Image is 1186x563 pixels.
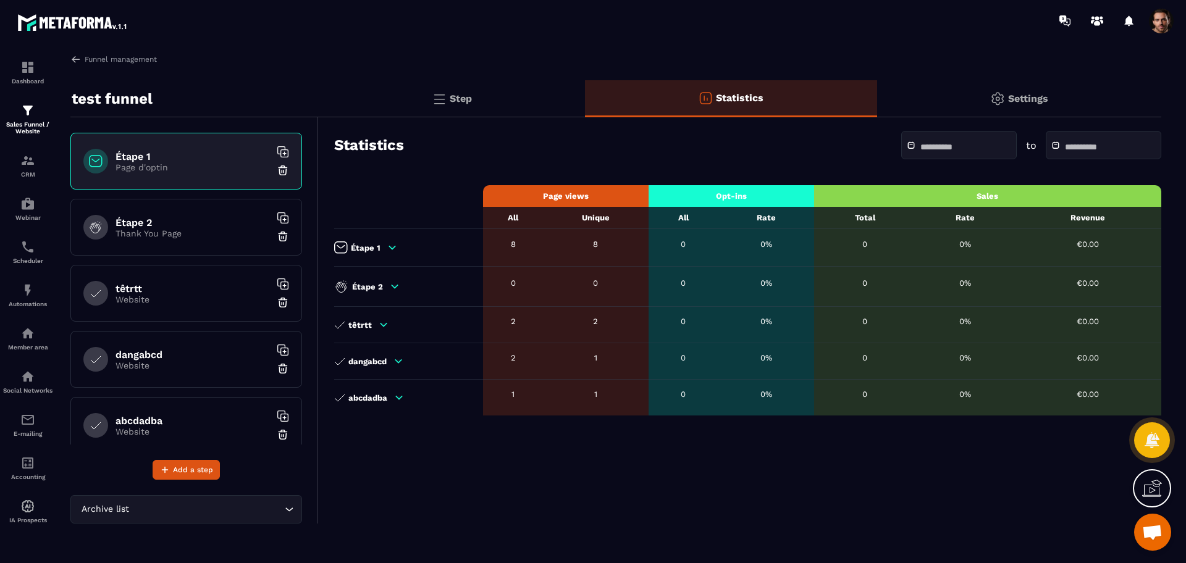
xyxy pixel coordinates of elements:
a: formationformationSales Funnel / Website [3,94,53,144]
p: test funnel [72,86,153,111]
img: scheduler [20,240,35,254]
div: 0% [922,240,1008,249]
p: Étape 1 [351,243,381,252]
div: €0.00 [1021,317,1155,326]
p: Thank You Page [116,228,270,238]
p: Étape 2 [352,282,383,291]
th: Opt-ins [649,185,814,207]
p: Step [450,93,472,104]
div: 0 [655,278,712,288]
p: Scheduler [3,257,53,264]
h6: dangabcd [116,349,270,361]
div: 0% [922,353,1008,362]
th: All [649,207,718,229]
p: dangabcd [348,357,387,366]
div: 0% [922,390,1008,399]
a: social-networksocial-networkSocial Networks [3,360,53,403]
th: Rate [916,207,1014,229]
img: trash [277,164,289,177]
a: emailemailE-mailing [3,403,53,446]
p: Website [116,427,270,436]
img: trash [277,230,289,243]
div: 8 [549,240,642,249]
p: CRM [3,171,53,178]
p: to [1026,140,1037,151]
img: logo [17,11,128,33]
div: 0 [655,353,712,362]
th: Revenue [1015,207,1161,229]
div: 0 [655,317,712,326]
div: 1 [549,353,642,362]
div: 0 [820,317,911,326]
p: Settings [1008,93,1048,104]
img: automations [20,499,35,514]
img: formation [20,103,35,118]
div: €0.00 [1021,353,1155,362]
div: €0.00 [1021,390,1155,399]
img: bars.0d591741.svg [432,91,447,106]
div: 0 [655,240,712,249]
div: 0% [724,390,807,399]
div: 2 [489,353,537,362]
h6: abcdadba [116,415,270,427]
p: abcdadba [348,393,387,402]
div: 0 [820,390,911,399]
p: Statistics [716,92,763,104]
img: trash [277,362,289,375]
div: 2 [489,317,537,326]
th: Total [814,207,917,229]
a: formationformationCRM [3,144,53,187]
a: accountantaccountantAccounting [3,446,53,490]
img: arrow [70,54,82,65]
div: 0 [820,240,911,249]
a: schedulerschedulerScheduler [3,230,53,273]
a: Funnel management [70,54,157,65]
img: email [20,412,35,427]
p: têtrtt [348,320,372,330]
p: Sales Funnel / Website [3,121,53,135]
div: Search for option [70,495,302,523]
div: 0 [820,353,911,362]
img: trash [277,296,289,309]
div: 0 [820,278,911,288]
p: E-mailing [3,430,53,437]
div: 8 [489,240,537,249]
p: Social Networks [3,387,53,394]
img: automations [20,326,35,341]
a: automationsautomationsMember area [3,317,53,360]
a: automationsautomationsAutomations [3,273,53,317]
div: 0% [724,317,807,326]
th: All [483,207,543,229]
a: automationsautomationsWebinar [3,187,53,230]
div: 0% [724,240,807,249]
img: automations [20,196,35,211]
div: 1 [549,390,642,399]
img: stats-o.f719a939.svg [698,91,713,106]
div: 1 [489,390,537,399]
div: 0% [724,278,807,288]
div: 0% [724,353,807,362]
p: IA Prospects [3,517,53,523]
p: Page d'optin [116,162,270,172]
div: 2 [549,317,642,326]
input: Search for option [132,503,282,516]
h6: têtrtt [116,283,270,294]
p: Accounting [3,473,53,480]
img: formation [20,153,35,168]
div: €0.00 [1021,278,1155,288]
div: 0% [922,317,1008,326]
th: Rate [718,207,814,229]
h3: Statistics [334,136,404,154]
p: Automations [3,301,53,307]
p: Member area [3,344,53,351]
th: Unique [543,207,649,229]
img: setting-gr.5f69749f.svg [990,91,1005,106]
div: 0 [549,278,642,288]
th: Page views [483,185,649,207]
h6: Étape 1 [116,151,270,162]
img: trash [277,428,289,441]
span: Add a step [173,464,213,476]
img: formation [20,60,35,75]
th: Sales [814,185,1161,207]
a: formationformationDashboard [3,51,53,94]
